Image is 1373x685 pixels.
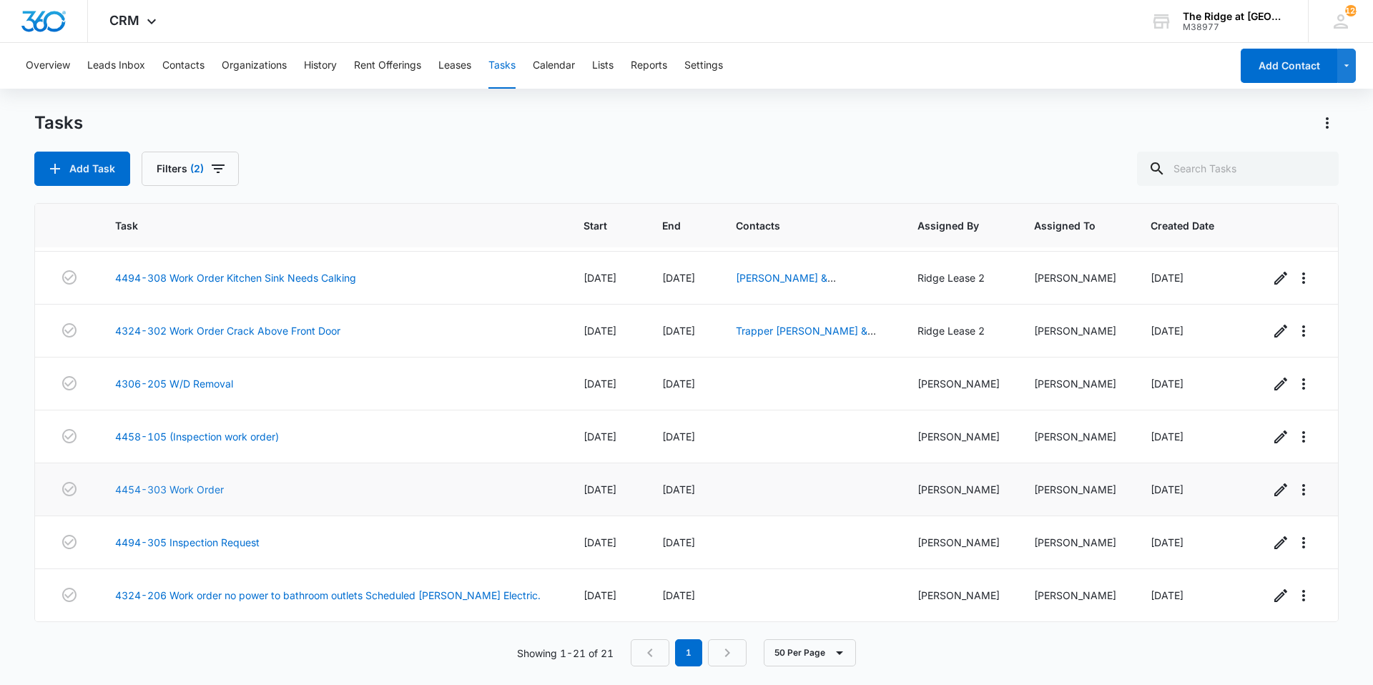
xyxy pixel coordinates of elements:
[109,13,139,28] span: CRM
[584,218,607,233] span: Start
[584,430,616,443] span: [DATE]
[764,639,856,666] button: 50 Per Page
[662,218,681,233] span: End
[917,429,1000,444] div: [PERSON_NAME]
[736,272,836,299] a: [PERSON_NAME] & [PERSON_NAME]
[1034,270,1116,285] div: [PERSON_NAME]
[115,218,528,233] span: Task
[1034,218,1096,233] span: Assigned To
[34,112,83,134] h1: Tasks
[917,376,1000,391] div: [PERSON_NAME]
[584,536,616,548] span: [DATE]
[584,483,616,496] span: [DATE]
[584,378,616,390] span: [DATE]
[1034,376,1116,391] div: [PERSON_NAME]
[1137,152,1339,186] input: Search Tasks
[1183,11,1287,22] div: account name
[736,218,862,233] span: Contacts
[115,429,279,444] a: 4458-105 (Inspection work order)
[584,325,616,337] span: [DATE]
[533,43,575,89] button: Calendar
[115,535,260,550] a: 4494-305 Inspection Request
[675,639,702,666] em: 1
[631,43,667,89] button: Reports
[190,164,204,174] span: (2)
[1151,589,1183,601] span: [DATE]
[115,376,233,391] a: 4306-205 W/D Removal
[662,325,695,337] span: [DATE]
[584,589,616,601] span: [DATE]
[1241,49,1337,83] button: Add Contact
[115,482,224,497] a: 4454-303 Work Order
[87,43,145,89] button: Leads Inbox
[142,152,239,186] button: Filters(2)
[662,272,695,284] span: [DATE]
[662,536,695,548] span: [DATE]
[917,588,1000,603] div: [PERSON_NAME]
[34,152,130,186] button: Add Task
[438,43,471,89] button: Leases
[1151,536,1183,548] span: [DATE]
[662,378,695,390] span: [DATE]
[1034,323,1116,338] div: [PERSON_NAME]
[1034,535,1116,550] div: [PERSON_NAME]
[304,43,337,89] button: History
[917,218,979,233] span: Assigned By
[1316,112,1339,134] button: Actions
[162,43,205,89] button: Contacts
[354,43,421,89] button: Rent Offerings
[662,483,695,496] span: [DATE]
[1151,325,1183,337] span: [DATE]
[1151,430,1183,443] span: [DATE]
[631,639,747,666] nav: Pagination
[592,43,614,89] button: Lists
[1183,22,1287,32] div: account id
[917,270,1000,285] div: Ridge Lease 2
[222,43,287,89] button: Organizations
[1034,482,1116,497] div: [PERSON_NAME]
[1034,429,1116,444] div: [PERSON_NAME]
[917,482,1000,497] div: [PERSON_NAME]
[917,535,1000,550] div: [PERSON_NAME]
[26,43,70,89] button: Overview
[1151,272,1183,284] span: [DATE]
[917,323,1000,338] div: Ridge Lease 2
[1151,483,1183,496] span: [DATE]
[115,270,356,285] a: 4494-308 Work Order Kitchen Sink Needs Calking
[1345,5,1357,16] span: 125
[517,646,614,661] p: Showing 1-21 of 21
[1034,588,1116,603] div: [PERSON_NAME]
[488,43,516,89] button: Tasks
[115,323,340,338] a: 4324-302 Work Order Crack Above Front Door
[736,325,876,352] a: Trapper [PERSON_NAME] & [PERSON_NAME]
[115,588,541,603] a: 4324-206 Work order no power to bathroom outlets Scheduled [PERSON_NAME] Electric.
[584,272,616,284] span: [DATE]
[662,430,695,443] span: [DATE]
[662,589,695,601] span: [DATE]
[1151,378,1183,390] span: [DATE]
[1345,5,1357,16] div: notifications count
[1151,218,1214,233] span: Created Date
[684,43,723,89] button: Settings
